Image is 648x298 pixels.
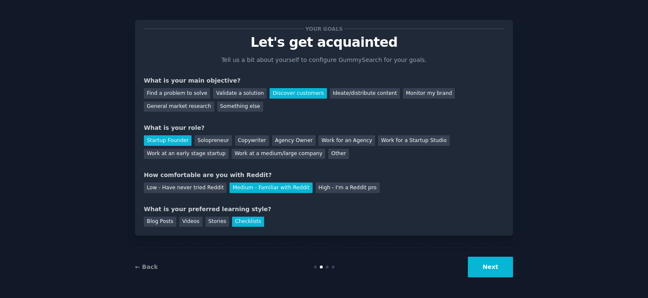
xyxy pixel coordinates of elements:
[328,149,349,159] div: Other
[144,183,227,193] div: Low - Have never tried Reddit
[229,183,312,193] div: Medium - Familiar with Reddit
[235,135,269,146] div: Copywriter
[316,183,380,193] div: High - I'm a Reddit pro
[135,263,158,270] a: ← Back
[205,217,229,227] div: Stories
[213,88,267,99] div: Validate a solution
[232,217,264,227] div: Checklists
[144,102,214,112] div: General market research
[218,56,430,64] p: Tell us a bit about yourself to configure GummySearch for your goals.
[144,35,504,50] p: Let's get acquainted
[403,88,455,99] div: Monitor my brand
[144,76,504,85] div: What is your main objective?
[319,135,375,146] div: Work for an Agency
[270,88,327,99] div: Discover customers
[468,257,513,277] button: Next
[217,102,263,112] div: Something else
[330,88,400,99] div: Ideate/distribute content
[144,171,504,180] div: How comfortable are you with Reddit?
[272,135,316,146] div: Agency Owner
[144,217,176,227] div: Blog Posts
[144,149,229,159] div: Work at an early stage startup
[144,205,504,214] div: What is your preferred learning style?
[144,123,504,132] div: What is your role?
[179,217,202,227] div: Videos
[194,135,232,146] div: Solopreneur
[144,88,210,99] div: Find a problem to solve
[304,24,344,33] span: Your goals
[378,135,449,146] div: Work for a Startup Studio
[144,135,192,146] div: Startup Founder
[232,149,325,159] div: Work at a medium/large company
